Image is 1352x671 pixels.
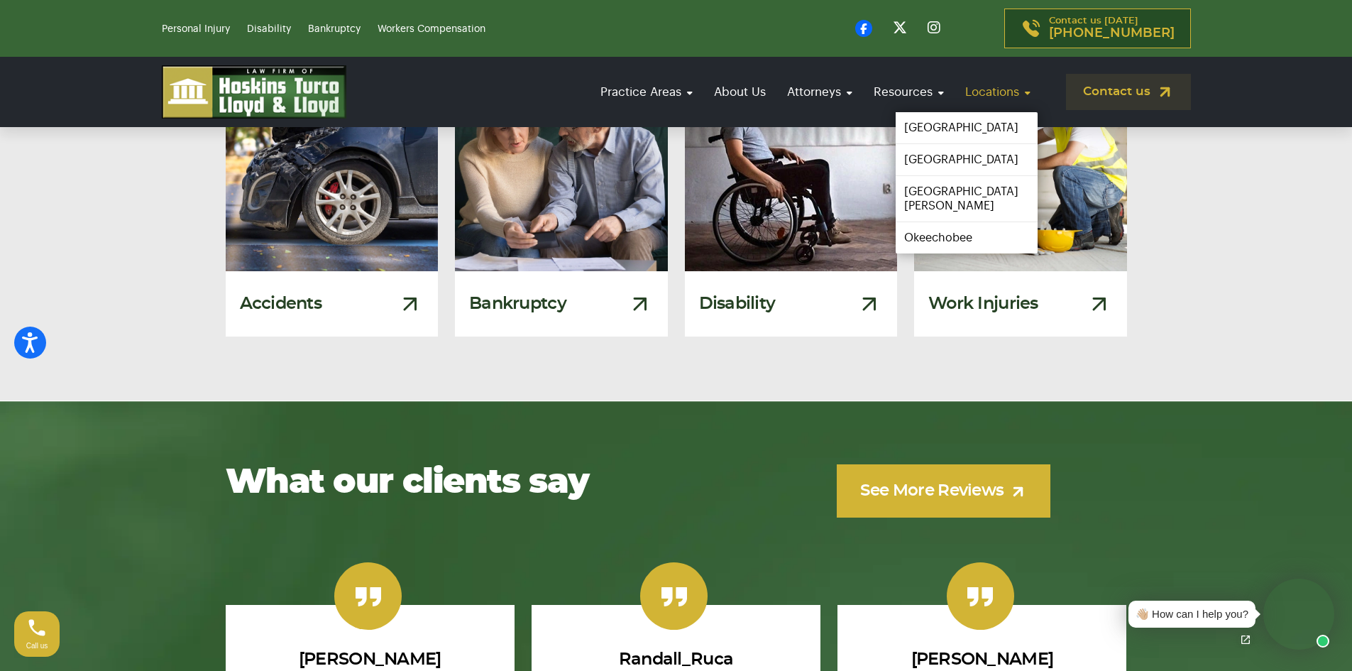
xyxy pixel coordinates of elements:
[240,295,322,314] h3: Accidents
[1009,483,1027,501] img: arrow-up-right-light.svg
[469,295,566,314] h3: Bankruptcy
[308,24,361,34] a: Bankruptcy
[162,24,230,34] a: Personal Injury
[685,62,898,337] a: Disability
[1231,625,1260,655] a: Open chat
[1049,16,1175,40] p: Contact us [DATE]
[896,222,1038,253] a: Okeechobee
[780,72,859,112] a: Attorneys
[247,24,291,34] a: Disability
[867,72,951,112] a: Resources
[26,642,48,650] span: Call us
[378,24,485,34] a: Workers Compensation
[1136,606,1248,623] div: 👋🏼 How can I help you?
[1004,9,1191,48] a: Contact us [DATE][PHONE_NUMBER]
[162,65,346,119] img: logo
[707,72,773,112] a: About Us
[896,144,1038,175] a: [GEOGRAPHIC_DATA]
[226,62,439,337] a: Damaged Car From A Car Accident Accidents
[699,295,776,314] h3: Disability
[896,112,1038,143] a: [GEOGRAPHIC_DATA]
[896,176,1038,222] a: [GEOGRAPHIC_DATA][PERSON_NAME]
[1066,74,1191,110] a: Contact us
[226,464,744,502] h2: What our clients say
[1049,26,1175,40] span: [PHONE_NUMBER]
[455,62,668,337] a: Bankruptcy
[593,72,700,112] a: Practice Areas
[226,62,439,271] img: Damaged Car From A Car Accident
[928,295,1038,314] h3: Work Injuries
[958,72,1038,112] a: Locations
[837,464,1050,518] a: See More Reviews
